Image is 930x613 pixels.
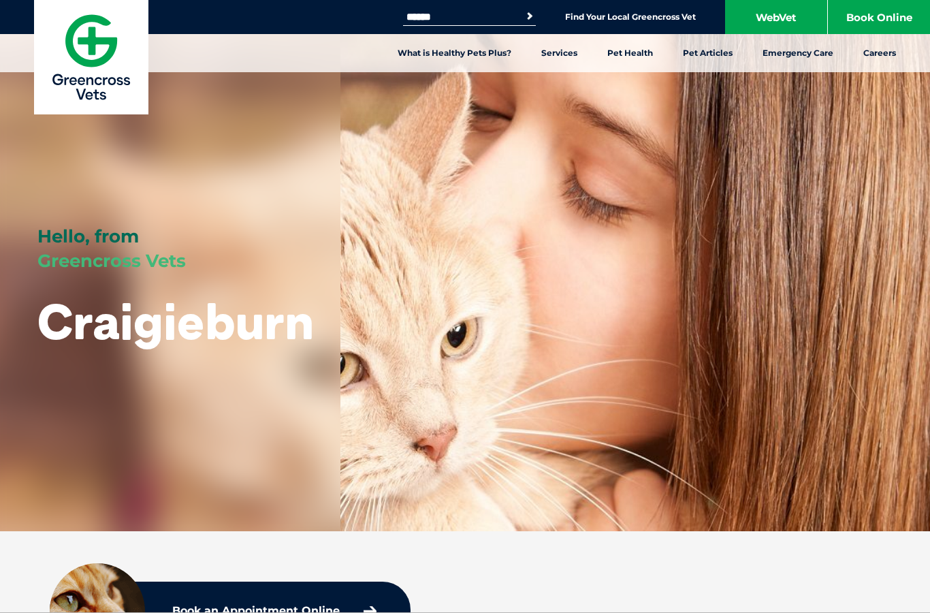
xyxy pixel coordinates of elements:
[748,34,848,72] a: Emergency Care
[383,34,526,72] a: What is Healthy Pets Plus?
[565,12,696,22] a: Find Your Local Greencross Vet
[592,34,668,72] a: Pet Health
[668,34,748,72] a: Pet Articles
[37,250,186,272] span: Greencross Vets
[37,225,139,247] span: Hello, from
[526,34,592,72] a: Services
[37,294,314,348] h1: Craigieburn
[523,10,536,23] button: Search
[848,34,911,72] a: Careers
